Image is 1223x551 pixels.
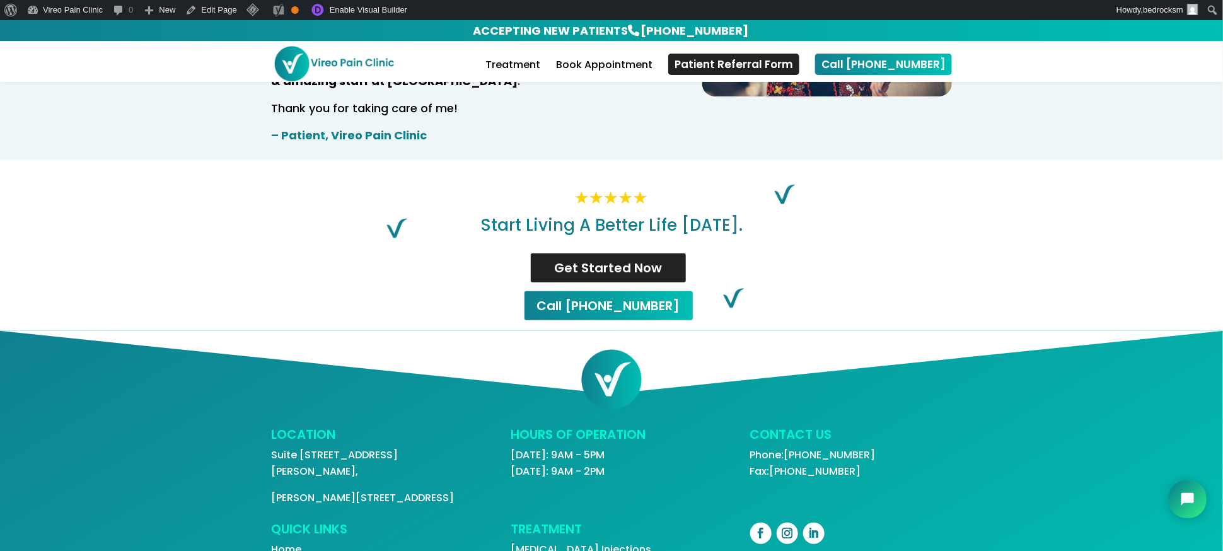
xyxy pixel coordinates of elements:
[271,100,664,127] p: Thank you for taking care of me!
[815,54,952,75] a: Call [PHONE_NUMBER]
[271,448,398,478] a: Suite [STREET_ADDRESS][PERSON_NAME],
[750,428,952,447] h3: CONTACT US
[530,252,687,284] a: Get Started Now
[784,448,876,462] a: [PHONE_NUMBER]
[291,6,299,14] div: OK
[271,490,454,505] a: [PERSON_NAME][STREET_ADDRESS]
[803,523,825,544] a: Follow on LinkedIn
[511,447,712,479] p: [DATE]: 9AM - 5PM [DATE]: 9AM - 2PM
[523,290,694,322] a: Call [PHONE_NUMBER]
[271,127,427,143] strong: – Patient, Vireo Pain Clinic
[1143,5,1183,14] span: bedrocksm
[511,523,712,542] h3: TREATMENT
[777,523,798,544] a: Follow on Instagram
[271,428,473,447] h3: LOCATION
[511,428,712,447] h3: HOURS OF OPERATION
[274,217,949,240] h2: Start Living A Better Life [DATE].
[580,348,643,411] img: cropped-Favicon-Vireo-Pain-Clinic-Markham-Chronic-Pain-Treatment-Interventional-Pain-Management-R...
[485,61,540,82] a: Treatment
[271,523,473,542] h3: QUICK LINKS
[1158,470,1217,529] iframe: Tidio Chat
[750,523,772,544] a: Follow on Facebook
[770,464,861,478] a: [PHONE_NUMBER]
[668,54,799,75] a: Patient Referral Form
[750,447,952,479] p: Phone: Fax:
[574,190,649,207] img: 5_star-final
[274,45,395,81] img: Vireo Pain Clinic
[556,61,652,82] a: Book Appointment
[640,21,750,40] a: [PHONE_NUMBER]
